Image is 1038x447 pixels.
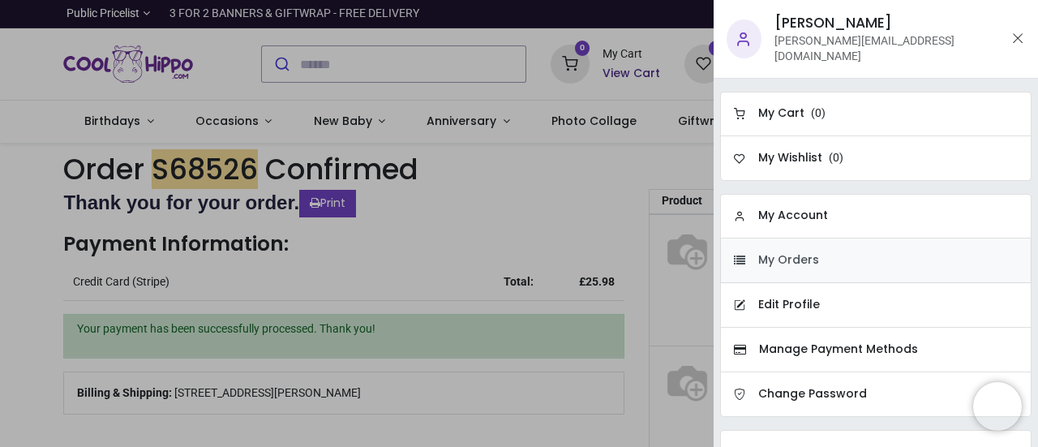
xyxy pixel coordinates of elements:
[774,13,1010,33] h5: [PERSON_NAME]
[758,297,820,313] h6: Edit Profile
[720,372,1032,417] a: Change Password
[829,150,843,166] span: ( )
[758,150,822,166] h6: My Wishlist
[759,342,918,358] h6: Manage Payment Methods
[774,34,954,63] span: [PERSON_NAME][EMAIL_ADDRESS][DOMAIN_NAME]
[833,151,839,164] span: 0
[758,105,804,122] h6: My Cart
[1010,28,1025,49] button: Close
[758,208,828,224] h6: My Account
[758,252,819,269] h6: My Orders
[815,106,821,119] span: 0
[720,239,1032,283] a: My Orders
[720,194,1032,239] a: My Account
[973,382,1022,431] iframe: Brevo live chat
[720,136,1032,181] a: My Wishlist (0)
[811,105,826,122] span: ( )
[758,386,867,402] h6: Change Password
[720,328,1032,372] a: Manage Payment Methods
[720,283,1032,328] a: Edit Profile
[720,92,1032,136] a: My Cart (0)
